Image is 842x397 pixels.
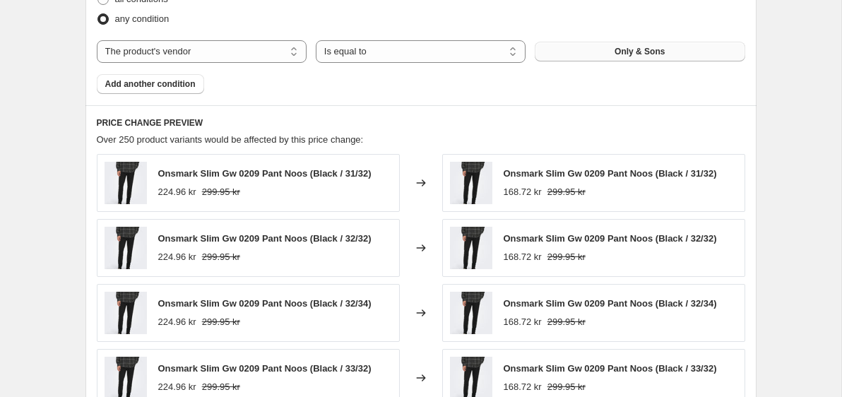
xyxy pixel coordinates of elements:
[202,250,240,264] strike: 299.95 kr
[158,298,372,309] span: Onsmark Slim Gw 0209 Pant Noos (Black / 32/34)
[504,363,717,374] span: Onsmark Slim Gw 0209 Pant Noos (Black / 33/32)
[105,162,147,204] img: haYhhFMvwEKYAJEdz84FmqFIK6Y_80x.jpg
[504,380,542,394] div: 168.72 kr
[504,233,717,244] span: Onsmark Slim Gw 0209 Pant Noos (Black / 32/32)
[547,185,586,199] strike: 299.95 kr
[105,227,147,269] img: haYhhFMvwEKYAJEdz84FmqFIK6Y_80x.jpg
[158,233,372,244] span: Onsmark Slim Gw 0209 Pant Noos (Black / 32/32)
[547,315,586,329] strike: 299.95 kr
[97,74,204,94] button: Add another condition
[504,250,542,264] div: 168.72 kr
[97,117,745,129] h6: PRICE CHANGE PREVIEW
[158,250,196,264] div: 224.96 kr
[115,13,170,24] span: any condition
[547,380,586,394] strike: 299.95 kr
[450,292,492,334] img: haYhhFMvwEKYAJEdz84FmqFIK6Y_80x.jpg
[450,162,492,204] img: haYhhFMvwEKYAJEdz84FmqFIK6Y_80x.jpg
[504,168,717,179] span: Onsmark Slim Gw 0209 Pant Noos (Black / 31/32)
[97,134,364,145] span: Over 250 product variants would be affected by this price change:
[158,363,372,374] span: Onsmark Slim Gw 0209 Pant Noos (Black / 33/32)
[158,185,196,199] div: 224.96 kr
[105,292,147,334] img: haYhhFMvwEKYAJEdz84FmqFIK6Y_80x.jpg
[158,315,196,329] div: 224.96 kr
[547,250,586,264] strike: 299.95 kr
[202,380,240,394] strike: 299.95 kr
[615,46,665,57] span: Only & Sons
[158,168,372,179] span: Onsmark Slim Gw 0209 Pant Noos (Black / 31/32)
[504,185,542,199] div: 168.72 kr
[535,42,745,61] button: Only & Sons
[105,78,196,90] span: Add another condition
[450,227,492,269] img: haYhhFMvwEKYAJEdz84FmqFIK6Y_80x.jpg
[202,315,240,329] strike: 299.95 kr
[158,380,196,394] div: 224.96 kr
[202,185,240,199] strike: 299.95 kr
[504,298,717,309] span: Onsmark Slim Gw 0209 Pant Noos (Black / 32/34)
[504,315,542,329] div: 168.72 kr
